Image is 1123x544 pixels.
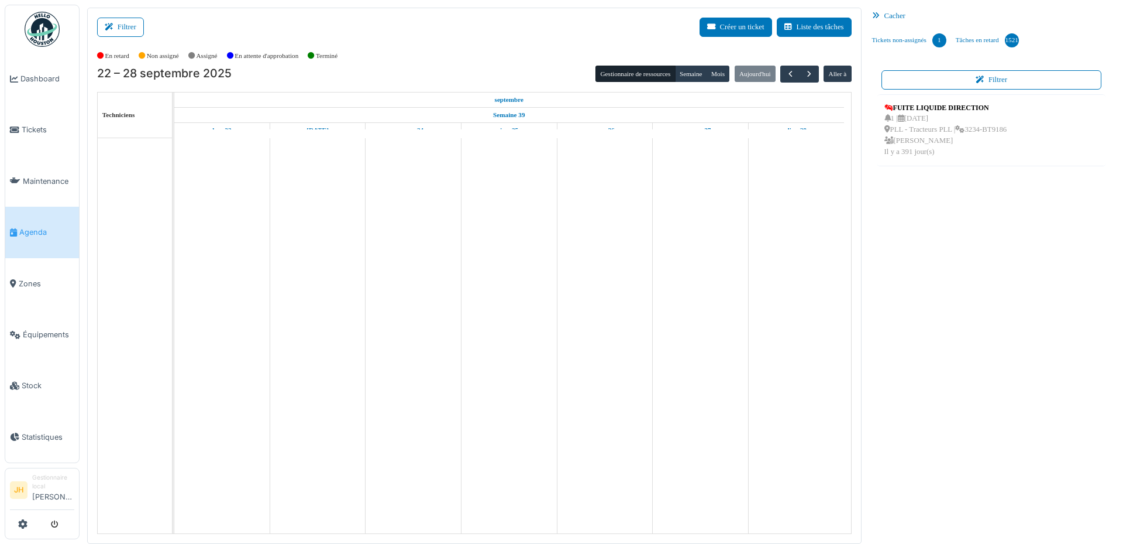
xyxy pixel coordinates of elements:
a: 25 septembre 2025 [497,123,521,138]
span: Techniciens [102,111,135,118]
span: Dashboard [20,73,74,84]
span: Tickets [22,124,74,135]
button: Aujourd'hui [735,66,776,82]
button: Semaine [675,66,707,82]
span: Agenda [19,227,74,238]
button: Précédent [780,66,800,83]
div: FUITE LIQUIDE DIRECTION [884,102,1007,113]
label: En retard [105,51,129,61]
span: Zones [19,278,74,289]
a: Dashboard [5,53,79,104]
a: Tâches en retard [951,25,1024,56]
button: Suivant [800,66,819,83]
span: Équipements [23,329,74,340]
a: Agenda [5,207,79,258]
label: Non assigné [147,51,179,61]
span: Statistiques [22,432,74,443]
button: Gestionnaire de ressources [595,66,675,82]
button: Aller à [824,66,851,82]
a: FUITE LIQUIDE DIRECTION 1 |[DATE] PLL - Tracteurs PLL |3234-BT9186 [PERSON_NAME]Il y a 391 jour(s) [881,100,1010,161]
a: Tickets [5,104,79,155]
button: Filtrer [881,70,1102,90]
a: 22 septembre 2025 [209,123,234,138]
a: 26 septembre 2025 [592,123,618,138]
label: En attente d'approbation [235,51,298,61]
img: Badge_color-CXgf-gQk.svg [25,12,60,47]
button: Liste des tâches [777,18,852,37]
a: Maintenance [5,156,79,207]
li: JH [10,481,27,499]
div: 1 | [DATE] PLL - Tracteurs PLL | 3234-BT9186 [PERSON_NAME] Il y a 391 jour(s) [884,113,1007,158]
a: 22 septembre 2025 [492,93,527,107]
a: 27 septembre 2025 [687,123,714,138]
a: Statistiques [5,412,79,463]
a: 23 septembre 2025 [304,123,332,138]
div: 1 [932,33,946,47]
a: JH Gestionnaire local[PERSON_NAME] [10,473,74,510]
label: Terminé [316,51,337,61]
button: Créer un ticket [700,18,772,37]
a: Semaine 39 [490,108,528,122]
button: Filtrer [97,18,144,37]
a: Tickets non-assignés [867,25,951,56]
div: Cacher [867,8,1116,25]
a: Zones [5,258,79,309]
a: Équipements [5,309,79,360]
a: 28 septembre 2025 [783,123,809,138]
div: Gestionnaire local [32,473,74,491]
li: [PERSON_NAME] [32,473,74,507]
span: Stock [22,380,74,391]
div: 1521 [1005,33,1019,47]
a: 24 septembre 2025 [400,123,426,138]
h2: 22 – 28 septembre 2025 [97,67,232,81]
label: Assigné [197,51,218,61]
a: Stock [5,360,79,411]
button: Mois [707,66,730,82]
span: Maintenance [23,176,74,187]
